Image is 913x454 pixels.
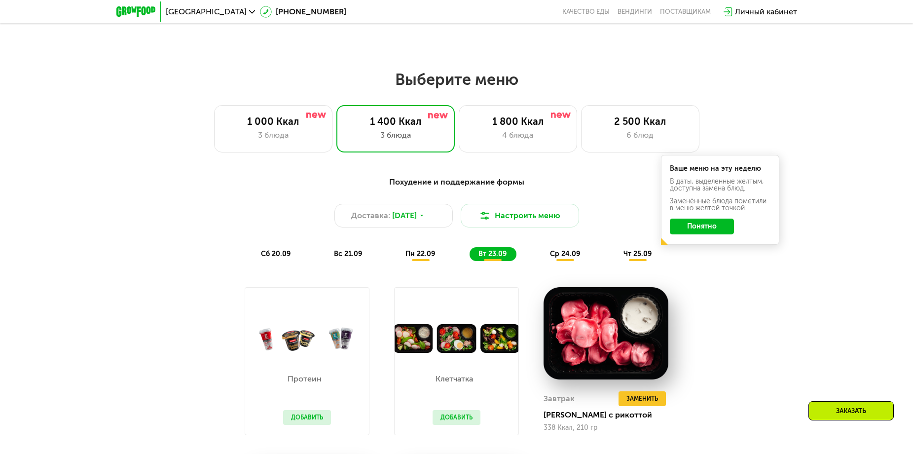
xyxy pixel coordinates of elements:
[619,391,666,406] button: Заменить
[626,394,658,404] span: Заменить
[670,165,770,172] div: Ваше меню на эту неделю
[433,410,480,425] button: Добавить
[670,198,770,212] div: Заменённые блюда пометили в меню жёлтой точкой.
[591,115,689,127] div: 2 500 Ккал
[670,219,734,234] button: Понятно
[808,401,894,420] div: Заказать
[461,204,579,227] button: Настроить меню
[261,250,291,258] span: сб 20.09
[469,115,567,127] div: 1 800 Ккал
[347,129,444,141] div: 3 блюда
[165,176,749,189] div: Похудение и поддержание формы
[550,250,580,258] span: ср 24.09
[347,115,444,127] div: 1 400 Ккал
[591,129,689,141] div: 6 блюд
[544,410,676,420] div: [PERSON_NAME] с рикоттой
[166,8,247,16] span: [GEOGRAPHIC_DATA]
[544,424,668,432] div: 338 Ккал, 210 гр
[562,8,610,16] a: Качество еды
[224,129,322,141] div: 3 блюда
[544,391,575,406] div: Завтрак
[405,250,435,258] span: пн 22.09
[735,6,797,18] div: Личный кабинет
[351,210,390,222] span: Доставка:
[283,375,326,383] p: Протеин
[660,8,711,16] div: поставщикам
[224,115,322,127] div: 1 000 Ккал
[283,410,331,425] button: Добавить
[334,250,362,258] span: вс 21.09
[469,129,567,141] div: 4 блюда
[32,70,881,89] h2: Выберите меню
[433,375,475,383] p: Клетчатка
[670,178,770,192] div: В даты, выделенные желтым, доступна замена блюд.
[392,210,417,222] span: [DATE]
[260,6,346,18] a: [PHONE_NUMBER]
[618,8,652,16] a: Вендинги
[478,250,507,258] span: вт 23.09
[623,250,652,258] span: чт 25.09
